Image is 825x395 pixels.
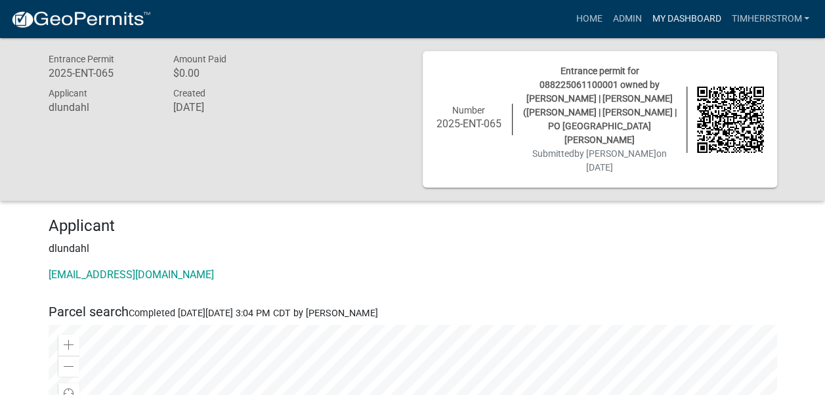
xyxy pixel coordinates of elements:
span: Applicant [49,88,87,98]
img: QR code [697,87,764,154]
div: Zoom in [58,335,79,356]
span: by [PERSON_NAME] [574,148,656,159]
span: Amount Paid [173,54,226,64]
span: Number [452,105,485,115]
a: [EMAIL_ADDRESS][DOMAIN_NAME] [49,268,214,281]
a: Home [570,7,607,31]
span: Entrance Permit [49,54,114,64]
h6: [DATE] [173,101,278,114]
a: My Dashboard [646,7,726,31]
span: Completed [DATE][DATE] 3:04 PM CDT by [PERSON_NAME] [129,308,378,319]
h6: dlundahl [49,101,154,114]
p: dlundahl [49,241,777,257]
span: Submitted on [DATE] [532,148,667,173]
div: Zoom out [58,356,79,377]
h5: Parcel search [49,304,777,320]
h6: 2025-ENT-065 [436,117,503,130]
h6: 2025-ENT-065 [49,67,154,79]
a: TimHerrstrom [726,7,814,31]
h6: $0.00 [173,67,278,79]
span: Created [173,88,205,98]
h4: Applicant [49,217,777,236]
a: Admin [607,7,646,31]
span: Entrance permit for 088225061100001 owned by [PERSON_NAME] | [PERSON_NAME] ([PERSON_NAME] | [PERS... [523,66,677,145]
